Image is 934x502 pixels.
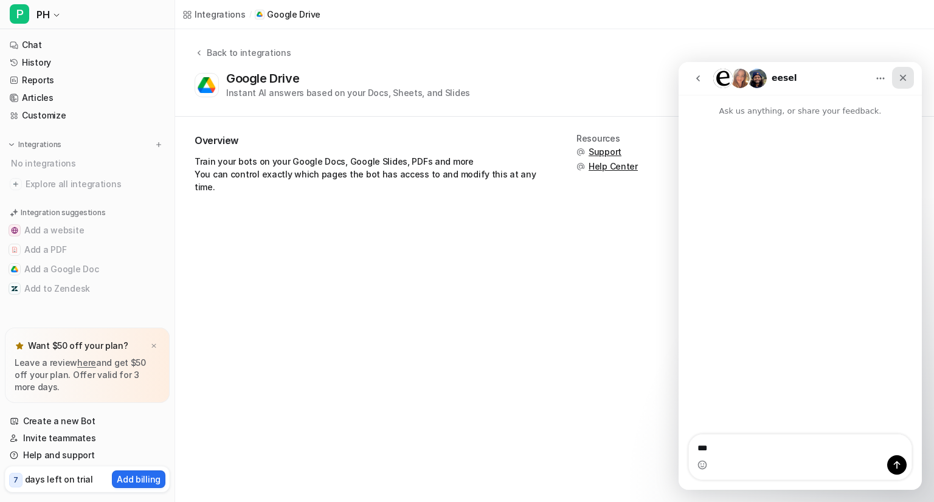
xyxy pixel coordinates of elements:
img: Google Drive icon [257,12,263,17]
div: No integrations [7,153,170,173]
img: Add to Zendesk [11,285,18,292]
a: Help and support [5,447,170,464]
button: Support [576,146,638,158]
span: Help Center [589,160,638,173]
img: x [150,342,157,350]
img: expand menu [7,140,16,149]
img: explore all integrations [10,178,22,190]
p: 7 [13,475,18,486]
img: star [15,341,24,351]
img: support.svg [576,148,585,156]
span: PH [36,6,49,23]
a: Customize [5,107,170,124]
a: Integrations [182,8,246,21]
span: P [10,4,29,24]
button: Integrations [5,139,65,151]
div: Resources [576,134,638,143]
p: Integration suggestions [21,207,105,218]
a: Reports [5,72,170,89]
iframe: To enrich screen reader interactions, please activate Accessibility in Grammarly extension settings [679,62,922,490]
p: Add billing [117,473,161,486]
a: Google Drive iconGoogle Drive [255,9,320,21]
p: Train your bots on your Google Docs, Google Slides, PDFs and more You can control exactly which p... [195,155,547,193]
a: Chat [5,36,170,53]
button: Add a PDFAdd a PDF [5,240,170,260]
img: Google Drive logo [198,77,216,94]
button: Add a websiteAdd a website [5,221,170,240]
h2: Overview [195,134,547,148]
p: days left on trial [25,473,93,486]
div: Instant AI answers based on your Docs, Sheets, and Slides [226,86,470,99]
a: Invite teammates [5,430,170,447]
button: Add to ZendeskAdd to Zendesk [5,279,170,298]
button: Add billing [112,470,165,488]
span: / [249,9,252,20]
a: Create a new Bot [5,413,170,430]
div: Google Drive [226,71,304,86]
div: Back to integrations [203,46,291,59]
img: Add a PDF [11,246,18,253]
a: History [5,54,170,71]
a: Articles [5,89,170,106]
img: support.svg [576,162,585,171]
img: Add a Google Doc [11,266,18,273]
p: Integrations [18,140,61,150]
button: Back to integrations [195,46,291,71]
button: Add a Google DocAdd a Google Doc [5,260,170,279]
img: menu_add.svg [154,140,163,149]
div: Integrations [195,8,246,21]
p: Want $50 off your plan? [28,340,128,352]
p: Google Drive [267,9,320,21]
button: Help Center [576,160,638,173]
span: Explore all integrations [26,174,165,194]
img: Add a website [11,227,18,234]
span: Support [589,146,621,158]
a: here [77,357,96,368]
a: Explore all integrations [5,176,170,193]
p: Leave a review and get $50 off your plan. Offer valid for 3 more days. [15,357,160,393]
